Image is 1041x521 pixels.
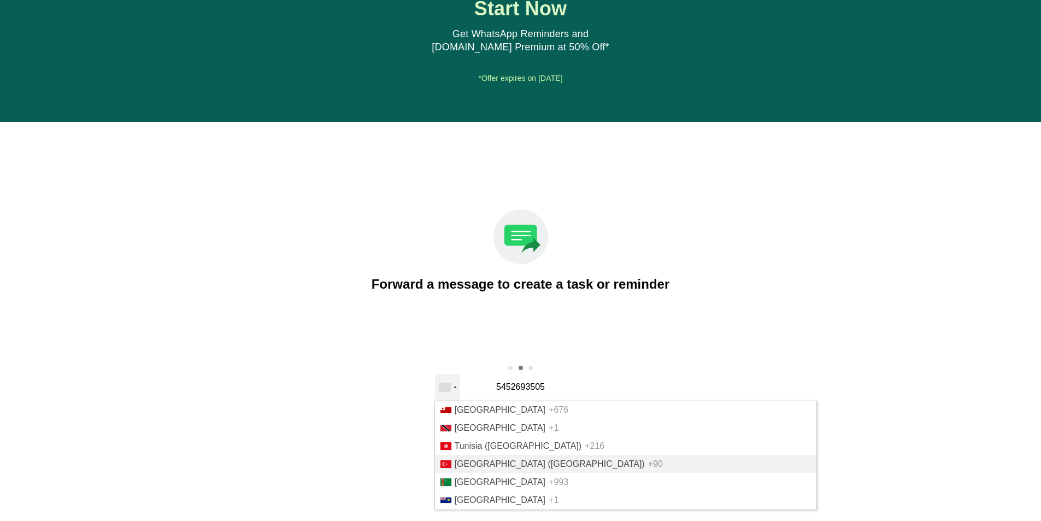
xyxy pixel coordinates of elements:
[455,477,546,487] span: [GEOGRAPHIC_DATA]
[455,441,582,450] span: Tunisia (‫[GEOGRAPHIC_DATA]‬‎)
[549,477,568,487] span: +993
[455,405,546,414] span: [GEOGRAPHIC_DATA]
[493,209,548,264] img: send
[549,405,568,414] span: +676
[549,423,558,432] span: +1
[549,495,558,505] span: +1
[455,423,546,432] span: [GEOGRAPHIC_DATA]
[585,441,604,450] span: +216
[648,459,663,469] span: +90
[455,459,645,469] span: [GEOGRAPHIC_DATA] ([GEOGRAPHIC_DATA])
[455,495,546,505] span: [GEOGRAPHIC_DATA]
[449,382,593,392] input: Type your phone number
[343,275,698,294] div: Forward a message to create a task or reminder
[362,71,679,87] div: *Offer expires on [DATE]
[419,28,621,54] div: Get WhatsApp Reminders and [DOMAIN_NAME] Premium at 50% Off*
